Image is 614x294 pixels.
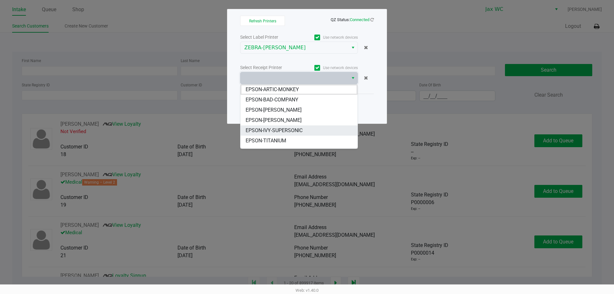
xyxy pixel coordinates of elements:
span: Connected [350,17,369,22]
span: QZ Status: [331,17,374,22]
span: EPSON-IVY-SUPERSONIC [246,127,303,134]
span: ZEBRA-[PERSON_NAME] [244,44,344,52]
span: EPSON-BAD-COMPANY [246,96,298,104]
button: Refresh Printers [240,16,285,26]
div: Select Receipt Printer [240,64,299,71]
button: Select [348,72,358,84]
span: Web: v1.40.0 [295,288,319,293]
button: Select [348,42,358,53]
span: EPSON-[PERSON_NAME] [246,116,302,124]
span: EPSON-[PERSON_NAME] [246,106,302,114]
span: EPSON-TITANIUM [246,137,286,145]
span: Refresh Printers [249,19,276,23]
span: EPSON-WINNIE-THE-POOH [246,147,306,155]
span: EPSON-ARTIC-MONKEY [246,86,299,93]
label: Use network devices [299,35,358,40]
div: Select Label Printer [240,34,299,41]
label: Use network devices [299,65,358,71]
